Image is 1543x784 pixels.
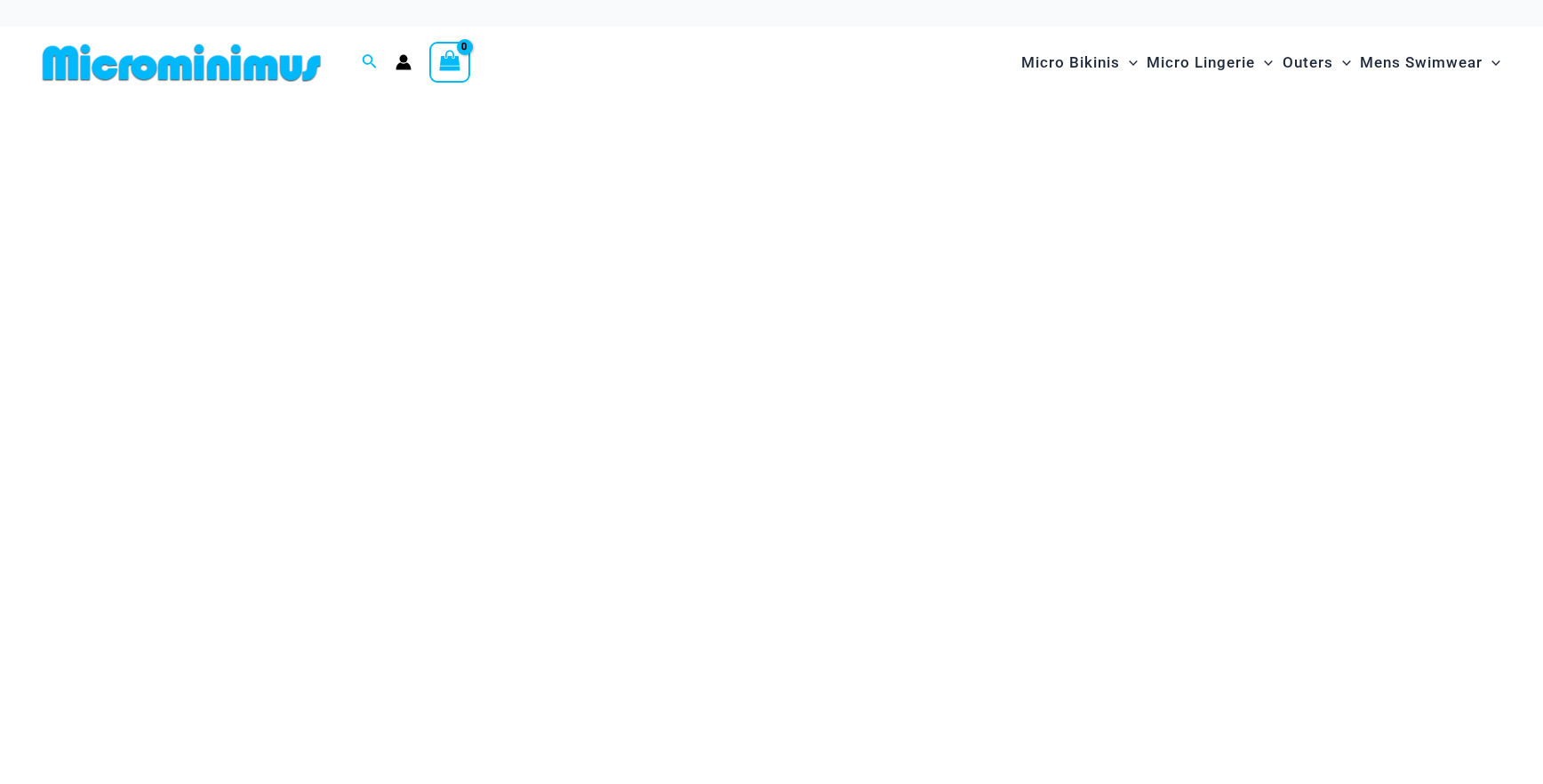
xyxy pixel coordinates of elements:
span: Menu Toggle [1255,40,1273,85]
a: Search icon link [362,52,378,74]
a: View Shopping Cart, empty [429,42,470,83]
nav: Site Navigation [1014,33,1507,92]
a: OutersMenu ToggleMenu Toggle [1278,36,1355,90]
span: Menu Toggle [1120,40,1138,85]
span: Menu Toggle [1333,40,1351,85]
span: Mens Swimwear [1360,40,1483,85]
a: Micro BikinisMenu ToggleMenu Toggle [1017,36,1142,90]
span: Menu Toggle [1483,40,1500,85]
span: Micro Bikinis [1021,40,1120,85]
a: Mens SwimwearMenu ToggleMenu Toggle [1355,36,1505,90]
a: Account icon link [396,54,412,70]
span: Micro Lingerie [1147,40,1255,85]
a: Micro LingerieMenu ToggleMenu Toggle [1142,36,1277,90]
img: MM SHOP LOGO FLAT [36,43,328,83]
span: Outers [1283,40,1333,85]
